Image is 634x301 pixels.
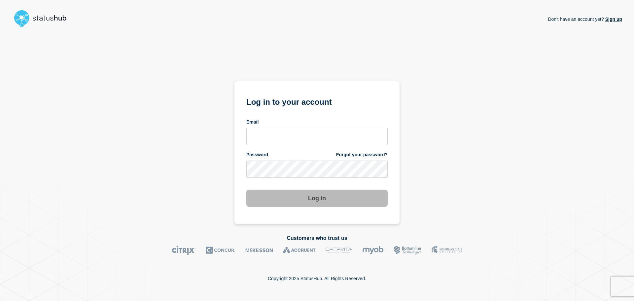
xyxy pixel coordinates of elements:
[246,128,388,145] input: email input
[283,245,316,255] img: Accruent logo
[604,17,622,22] a: Sign up
[206,245,235,255] img: Concur logo
[394,245,422,255] img: Bottomline logo
[246,161,388,178] input: password input
[336,152,388,158] a: Forgot your password?
[172,245,196,255] img: Citrix logo
[246,119,259,125] span: Email
[326,245,352,255] img: DataVita logo
[548,11,622,27] p: Don't have an account yet?
[362,245,384,255] img: myob logo
[12,235,622,241] h2: Customers who trust us
[246,95,388,107] h1: Log in to your account
[245,245,273,255] img: McKesson logo
[432,245,462,255] img: MSU logo
[12,8,75,29] img: StatusHub logo
[268,276,366,281] p: Copyright 2025 StatusHub. All Rights Reserved.
[246,190,388,207] button: Log in
[246,152,268,158] span: Password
